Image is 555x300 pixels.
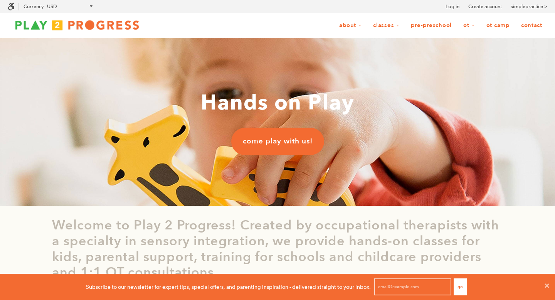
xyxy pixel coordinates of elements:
span: come play with us! [243,137,313,147]
a: About [334,18,367,33]
a: OT Camp [481,18,515,33]
a: Create account [468,3,502,10]
a: Classes [368,18,404,33]
a: Pre-Preschool [406,18,457,33]
a: simplepractice > [511,3,547,10]
input: email@example.com [374,278,451,295]
a: OT [458,18,480,33]
img: Play2Progress logo [8,17,146,33]
p: Welcome to Play 2 Progress! Created by occupational therapists with a specialty in sensory integr... [52,217,503,280]
a: Contact [516,18,547,33]
p: Subscribe to our newsletter for expert tips, special offers, and parenting inspiration - delivere... [86,283,371,291]
button: Go [454,278,467,295]
a: come play with us! [231,128,324,155]
label: Currency [24,3,44,9]
a: Log in [446,3,459,10]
